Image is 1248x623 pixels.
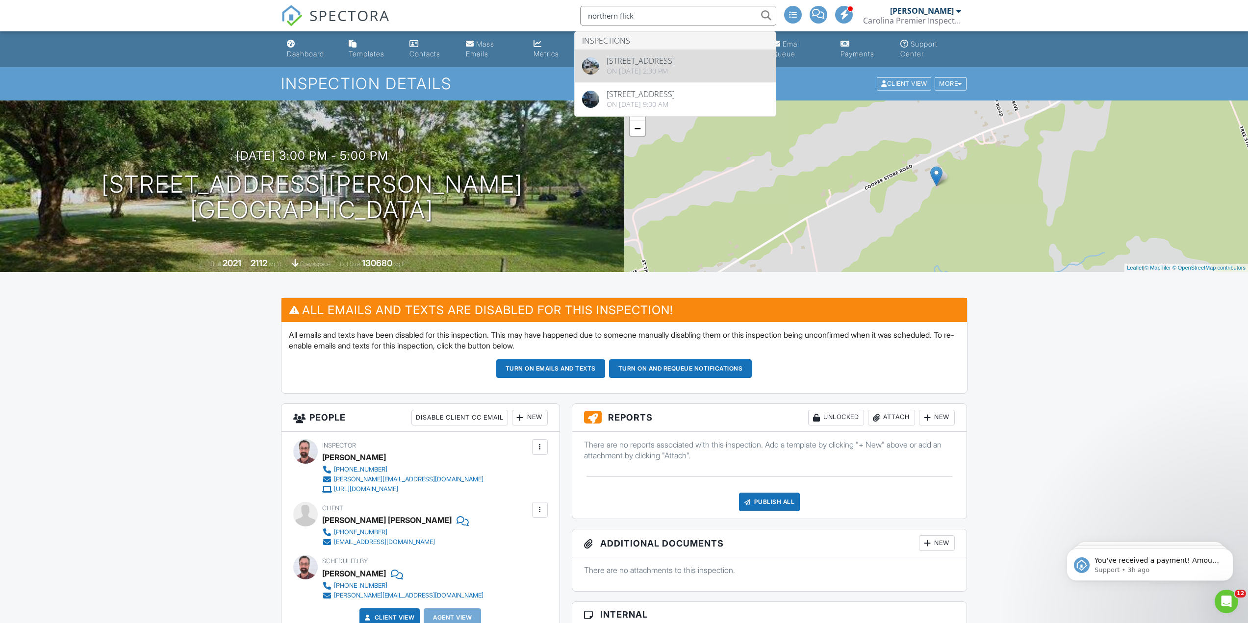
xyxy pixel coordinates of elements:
a: Client View [876,79,934,87]
div: Support Center [900,40,938,58]
div: New [919,410,955,425]
span: crawlspace [300,260,331,268]
a: Support Center [896,35,966,63]
div: Dashboard [287,50,324,58]
div: Client View [877,77,931,91]
button: Turn on emails and texts [496,359,605,378]
div: Unlocked [808,410,864,425]
div: On [DATE] 9:00 am [607,100,675,108]
div: New [919,535,955,551]
iframe: Intercom notifications message [1052,528,1248,597]
div: Payments [840,50,874,58]
a: Contacts [406,35,455,63]
div: On [DATE] 2:30 pm [607,67,675,75]
img: 8877002%2Fcover_photos%2FE4Qw0NkYjbYLWl8zukFA%2Foriginal.jpg [582,91,599,108]
div: [PERSON_NAME] [PERSON_NAME] [322,513,452,527]
div: New [512,410,548,425]
a: Mass Emails [462,35,521,63]
a: [URL][DOMAIN_NAME] [322,484,484,494]
div: [PHONE_NUMBER] [334,466,387,473]
h3: Additional Documents [572,529,967,557]
a: Payments [837,35,889,63]
div: Carolina Premier Inspections LLC [863,16,961,25]
span: sq. ft. [269,260,282,268]
a: Dashboard [283,35,337,63]
div: [PHONE_NUMBER] [334,528,387,536]
div: Contacts [409,50,440,58]
a: Email Queue [768,35,829,63]
span: Client [322,504,343,512]
img: 9202197%2Fcover_photos%2FWhLw1ZwSs1wO8GnSGFSJ%2Foriginal.jpg [582,57,599,75]
div: Metrics [534,50,559,58]
iframe: Intercom live chat [1215,590,1238,613]
span: Built [210,260,221,268]
div: More [935,77,967,91]
h3: People [281,404,560,432]
div: [PERSON_NAME] [890,6,954,16]
a: © OpenStreetMap contributors [1172,265,1246,271]
div: 2112 [251,258,267,268]
span: SPECTORA [309,5,390,25]
div: [PERSON_NAME][EMAIL_ADDRESS][DOMAIN_NAME] [334,475,484,483]
h1: [STREET_ADDRESS][PERSON_NAME] [GEOGRAPHIC_DATA] [102,172,523,224]
a: Metrics [530,35,572,63]
button: Turn on and Requeue Notifications [609,359,752,378]
span: Lot Size [340,260,360,268]
a: [PHONE_NUMBER] [322,465,484,474]
h3: Reports [572,404,967,432]
div: [URL][DOMAIN_NAME] [334,485,398,493]
div: | [1124,264,1248,272]
a: © MapTiler [1145,265,1171,271]
span: sq.ft. [394,260,406,268]
img: The Best Home Inspection Software - Spectora [281,5,303,26]
p: There are no reports associated with this inspection. Add a template by clicking "+ New" above or... [584,439,955,461]
div: 130680 [362,258,392,268]
p: There are no attachments to this inspection. [584,565,955,575]
div: Publish All [739,493,800,511]
h3: [DATE] 3:00 pm - 5:00 pm [236,149,388,162]
div: 2021 [223,258,241,268]
span: Scheduled By [322,557,368,565]
a: [PHONE_NUMBER] [322,581,484,591]
a: [EMAIL_ADDRESS][DOMAIN_NAME] [322,537,461,547]
a: [PERSON_NAME][EMAIL_ADDRESS][DOMAIN_NAME] [322,474,484,484]
div: [STREET_ADDRESS] [607,57,675,65]
a: SPECTORA [281,13,390,34]
div: [STREET_ADDRESS] [607,90,675,98]
p: All emails and texts have been disabled for this inspection. This may have happened due to someon... [289,329,960,351]
a: [PHONE_NUMBER] [322,527,461,537]
div: Attach [868,410,915,425]
li: Inspections [575,32,776,50]
a: Templates [345,35,398,63]
div: Email Queue [772,40,801,58]
a: Leaflet [1127,265,1143,271]
input: Search everything... [580,6,776,25]
div: Templates [349,50,384,58]
div: [PERSON_NAME] [322,566,386,581]
a: [PERSON_NAME][EMAIL_ADDRESS][DOMAIN_NAME] [322,591,484,600]
div: Disable Client CC Email [411,410,508,425]
a: Client View [363,613,415,623]
div: [PHONE_NUMBER] [334,582,387,590]
div: [PERSON_NAME] [322,450,386,465]
a: Zoom out [630,121,645,136]
h3: All emails and texts are disabled for this inspection! [281,298,967,322]
div: Mass Emails [466,40,494,58]
span: Inspector [322,442,356,449]
div: [EMAIL_ADDRESS][DOMAIN_NAME] [334,538,435,546]
span: 12 [1235,590,1246,598]
h1: Inspection Details [281,75,968,92]
div: [PERSON_NAME][EMAIL_ADDRESS][DOMAIN_NAME] [334,592,484,599]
